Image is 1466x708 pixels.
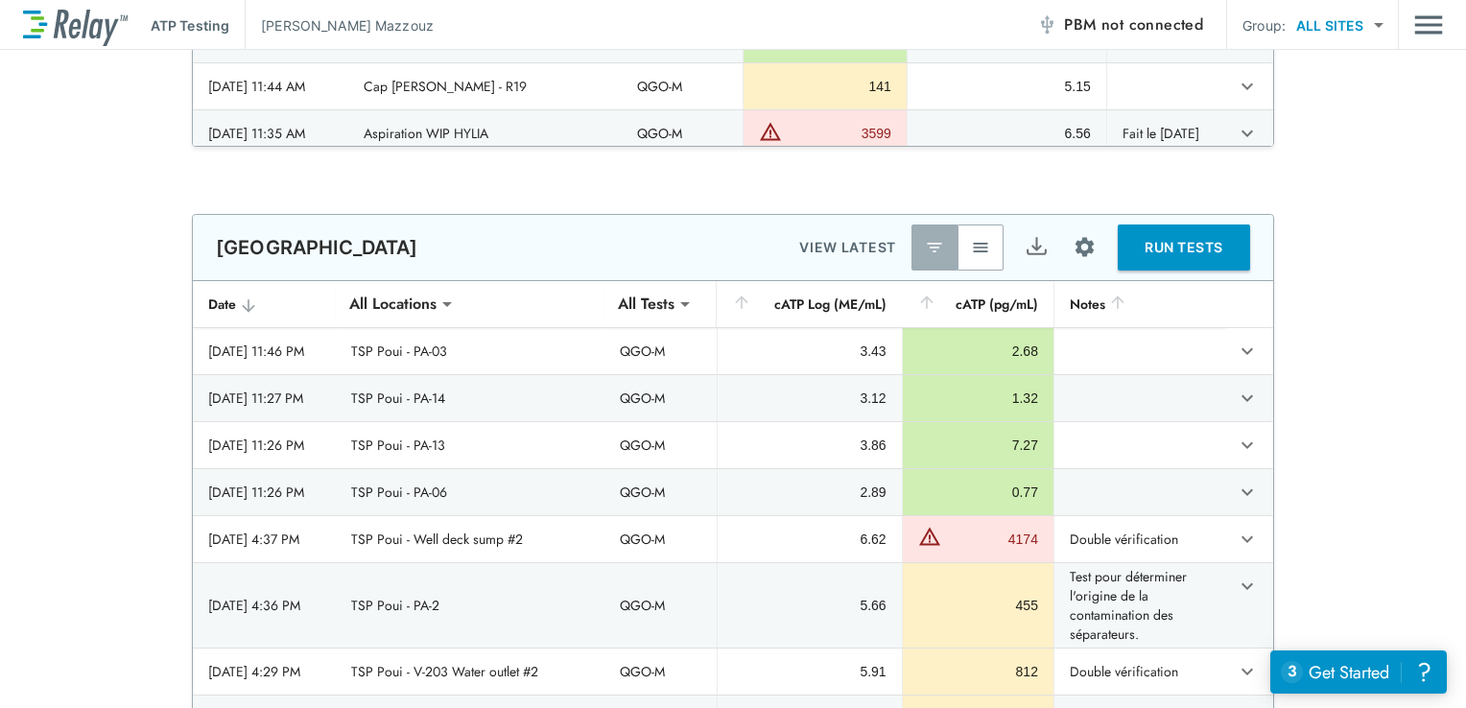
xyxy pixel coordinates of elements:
div: 6.62 [733,530,887,549]
img: View All [971,238,990,257]
th: Date [193,281,336,328]
div: [DATE] 4:37 PM [208,530,320,549]
img: Settings Icon [1073,235,1097,259]
td: Aspiration WIP HYLIA [348,110,622,156]
td: TSP Poui - PA-13 [336,422,604,468]
button: expand row [1231,429,1264,461]
div: 455 [918,596,1038,615]
img: Drawer Icon [1414,7,1443,43]
button: expand row [1231,382,1264,414]
div: 5.15 [923,77,1091,96]
div: [DATE] 11:46 PM [208,342,320,361]
td: Double vérification [1053,516,1226,562]
td: QGO-M [604,563,717,648]
td: QGO-M [604,649,717,695]
div: 6.56 [923,124,1091,143]
button: expand row [1231,476,1264,508]
button: PBM not connected [1029,6,1211,44]
iframe: Resource center [1270,650,1447,694]
td: TSP Poui - PA-06 [336,469,604,515]
div: 141 [759,77,891,96]
div: 3.86 [733,436,887,455]
div: All Locations [336,285,450,323]
p: VIEW LATEST [799,236,896,259]
td: TSP Poui - V-203 Water outlet #2 [336,649,604,695]
img: Latest [925,238,944,257]
td: TSP Poui - Well deck sump #2 [336,516,604,562]
td: Cap [PERSON_NAME] - R19 [348,63,622,109]
div: cATP Log (ME/mL) [732,293,887,316]
div: 1.32 [918,389,1038,408]
td: QGO-M [604,516,717,562]
button: Main menu [1414,7,1443,43]
div: [DATE] 11:27 PM [208,389,320,408]
button: expand row [1231,523,1264,555]
img: Warning [759,120,782,143]
div: All Tests [604,285,688,323]
td: QGO-M [622,63,743,109]
td: TSP Poui - PA-2 [336,563,604,648]
div: [DATE] 11:35 AM [208,124,333,143]
td: Test pour déterminer l'origine de la contamination des séparateurs. [1053,563,1226,648]
td: QGO-M [604,422,717,468]
img: Offline Icon [1037,15,1056,35]
img: LuminUltra Relay [23,5,128,46]
button: expand row [1231,570,1264,602]
div: [DATE] 11:26 PM [208,436,320,455]
td: Double vérification [1053,649,1226,695]
p: ATP Testing [151,15,229,35]
img: Warning [918,525,941,548]
td: QGO-M [622,110,743,156]
p: [PERSON_NAME] Mazzouz [261,15,434,35]
div: Notes [1070,293,1211,316]
div: 3.12 [733,389,887,408]
div: 3.43 [733,342,887,361]
span: not connected [1101,13,1203,35]
div: [DATE] 11:44 AM [208,77,333,96]
td: TSP Poui - PA-03 [336,328,604,374]
td: QGO-M [604,375,717,421]
img: Export Icon [1025,235,1049,259]
div: 2.68 [918,342,1038,361]
div: [DATE] 11:26 PM [208,483,320,502]
button: expand row [1231,335,1264,367]
div: 4174 [946,530,1038,549]
button: Export [1013,224,1059,271]
button: expand row [1231,117,1264,150]
div: 7.27 [918,436,1038,455]
div: cATP (pg/mL) [917,293,1038,316]
td: QGO-M [604,469,717,515]
div: 5.91 [733,662,887,681]
p: [GEOGRAPHIC_DATA] [216,236,418,259]
div: 0.77 [918,483,1038,502]
div: [DATE] 4:36 PM [208,596,320,615]
div: 2.89 [733,483,887,502]
span: PBM [1064,12,1203,38]
div: [DATE] 4:29 PM [208,662,320,681]
div: 5.66 [733,596,887,615]
button: Site setup [1059,222,1110,272]
button: expand row [1231,655,1264,688]
td: TSP Poui - PA-14 [336,375,604,421]
td: Fait le [DATE] [1106,110,1222,156]
p: Group: [1242,15,1286,35]
div: 3599 [787,124,891,143]
td: QGO-M [604,328,717,374]
button: RUN TESTS [1118,224,1250,271]
button: expand row [1231,70,1264,103]
div: 812 [918,662,1038,681]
